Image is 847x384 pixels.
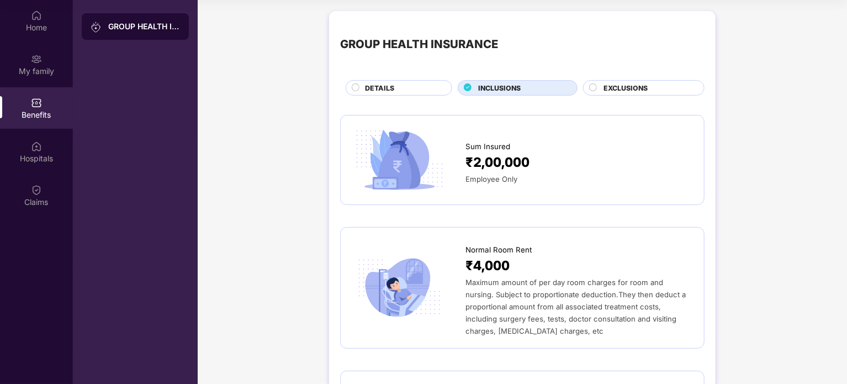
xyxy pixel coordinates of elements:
span: DETAILS [365,83,394,93]
img: svg+xml;base64,PHN2ZyBpZD0iQ2xhaW0iIHhtbG5zPSJodHRwOi8vd3d3LnczLm9yZy8yMDAwL3N2ZyIgd2lkdGg9IjIwIi... [31,185,42,196]
span: ₹2,00,000 [465,152,530,173]
div: GROUP HEALTH INSURANCE [108,21,180,32]
div: GROUP HEALTH INSURANCE [340,35,498,53]
img: icon [352,127,447,193]
img: svg+xml;base64,PHN2ZyBpZD0iSG9zcGl0YWxzIiB4bWxucz0iaHR0cDovL3d3dy53My5vcmcvMjAwMC9zdmciIHdpZHRoPS... [31,141,42,152]
span: EXCLUSIONS [604,83,648,93]
span: INCLUSIONS [478,83,521,93]
img: svg+xml;base64,PHN2ZyB3aWR0aD0iMjAiIGhlaWdodD0iMjAiIHZpZXdCb3g9IjAgMCAyMCAyMCIgZmlsbD0ibm9uZSIgeG... [91,22,102,33]
span: Sum Insured [465,141,510,152]
span: ₹4,000 [465,256,510,276]
span: Normal Room Rent [465,244,532,256]
img: svg+xml;base64,PHN2ZyBpZD0iSG9tZSIgeG1sbnM9Imh0dHA6Ly93d3cudzMub3JnLzIwMDAvc3ZnIiB3aWR0aD0iMjAiIG... [31,10,42,21]
img: svg+xml;base64,PHN2ZyB3aWR0aD0iMjAiIGhlaWdodD0iMjAiIHZpZXdCb3g9IjAgMCAyMCAyMCIgZmlsbD0ibm9uZSIgeG... [31,54,42,65]
img: icon [352,255,447,321]
span: Employee Only [465,175,517,183]
span: Maximum amount of per day room charges for room and nursing. Subject to proportionate deduction.T... [465,278,686,335]
img: svg+xml;base64,PHN2ZyBpZD0iQmVuZWZpdHMiIHhtbG5zPSJodHRwOi8vd3d3LnczLm9yZy8yMDAwL3N2ZyIgd2lkdGg9Ij... [31,97,42,108]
